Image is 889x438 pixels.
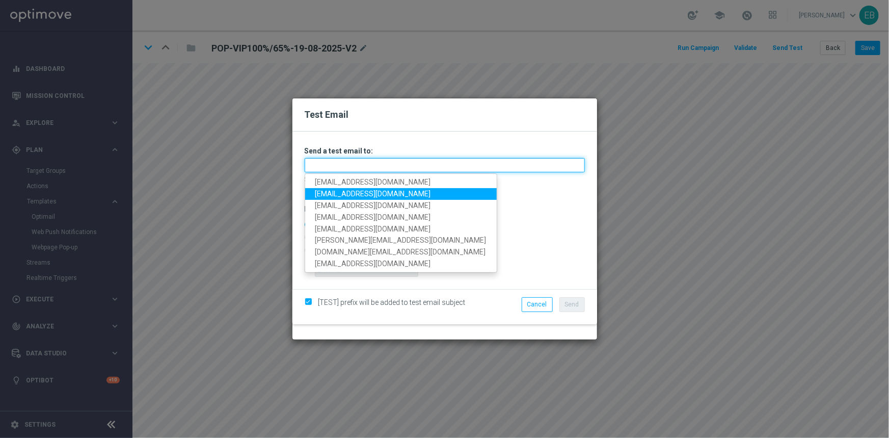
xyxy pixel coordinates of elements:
[305,235,497,246] a: [PERSON_NAME][EMAIL_ADDRESS][DOMAIN_NAME]
[305,200,497,212] a: [EMAIL_ADDRESS][DOMAIN_NAME]
[305,188,497,200] a: [EMAIL_ADDRESS][DOMAIN_NAME]
[305,146,585,156] h3: Send a test email to:
[318,298,466,306] span: [TEST] prefix will be added to test email subject
[565,301,579,308] span: Send
[305,212,497,223] a: [EMAIL_ADDRESS][DOMAIN_NAME]
[305,223,497,235] a: [EMAIL_ADDRESS][DOMAIN_NAME]
[305,246,497,258] a: [DOMAIN_NAME][EMAIL_ADDRESS][DOMAIN_NAME]
[305,109,585,121] h2: Test Email
[305,258,497,270] a: [EMAIL_ADDRESS][DOMAIN_NAME]
[522,297,553,312] button: Cancel
[305,176,497,188] a: [EMAIL_ADDRESS][DOMAIN_NAME]
[559,297,585,312] button: Send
